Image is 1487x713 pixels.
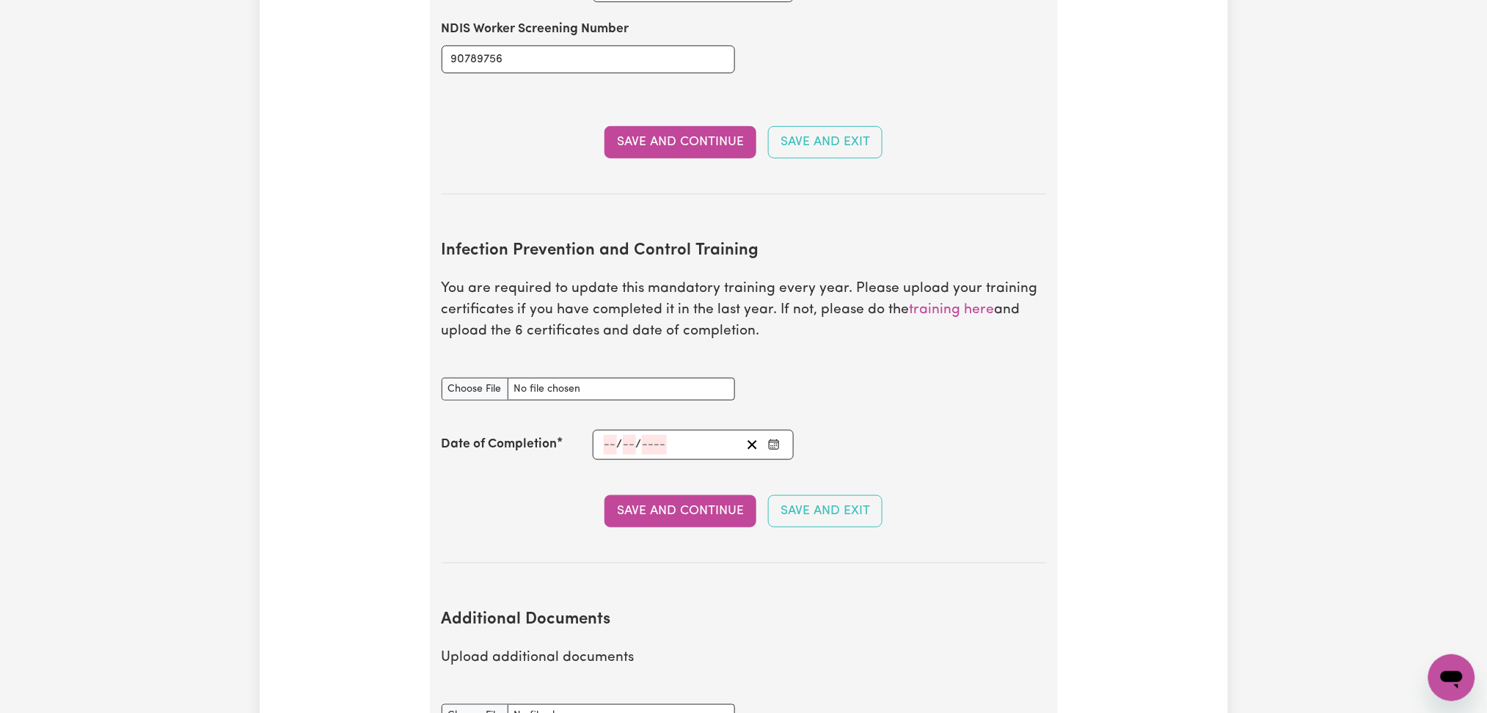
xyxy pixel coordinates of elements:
button: Clear date [741,435,764,455]
p: Upload additional documents [442,648,1046,669]
input: -- [604,435,617,455]
button: Save and Exit [768,126,883,158]
h2: Infection Prevention and Control Training [442,241,1046,261]
input: -- [623,435,636,455]
span: / [617,438,623,451]
label: Date of Completion [442,435,558,454]
p: You are required to update this mandatory training every year. Please upload your training certif... [442,279,1046,342]
button: Enter the Date of Completion of your Infection Prevention and Control Training [764,435,784,455]
button: Save and Exit [768,495,883,527]
span: / [636,438,642,451]
h2: Additional Documents [442,610,1046,630]
button: Save and Continue [604,495,756,527]
iframe: Button to launch messaging window [1428,654,1475,701]
label: NDIS Worker Screening Number [442,20,629,39]
button: Save and Continue [604,126,756,158]
a: training here [910,303,995,317]
input: ---- [642,435,667,455]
